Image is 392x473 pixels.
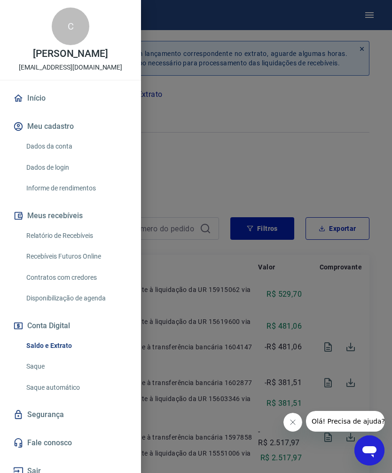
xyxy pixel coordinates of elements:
[19,63,123,72] p: [EMAIL_ADDRESS][DOMAIN_NAME]
[11,88,130,109] a: Início
[23,247,130,266] a: Recebíveis Futuros Online
[354,435,384,465] iframe: Botão para abrir a janela de mensagens
[23,179,130,198] a: Informe de rendimentos
[11,404,130,425] a: Segurança
[11,433,130,453] a: Fale conosco
[23,289,130,308] a: Disponibilização de agenda
[283,413,302,432] iframe: Fechar mensagem
[52,8,89,45] div: C
[23,378,130,397] a: Saque automático
[23,268,130,287] a: Contratos com credores
[11,315,130,336] button: Conta Digital
[23,336,130,355] a: Saldo e Extrato
[11,205,130,226] button: Meus recebíveis
[11,116,130,137] button: Meu cadastro
[23,158,130,177] a: Dados de login
[23,357,130,376] a: Saque
[306,411,384,432] iframe: Mensagem da empresa
[6,7,79,14] span: Olá! Precisa de ajuda?
[23,137,130,156] a: Dados da conta
[23,226,130,245] a: Relatório de Recebíveis
[33,49,108,59] p: [PERSON_NAME]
